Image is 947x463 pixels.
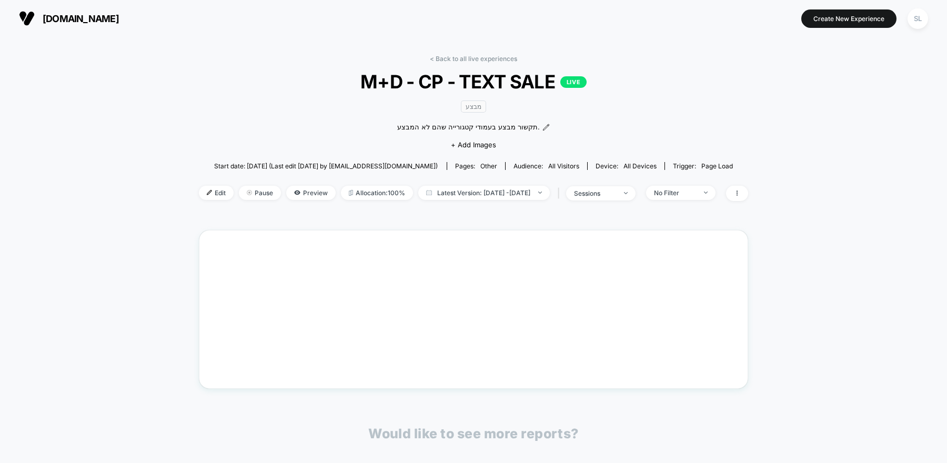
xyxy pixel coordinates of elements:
button: [DOMAIN_NAME] [16,10,122,27]
div: Pages: [455,162,497,170]
img: Visually logo [19,11,35,26]
div: SL [908,8,928,29]
span: other [480,162,497,170]
img: calendar [426,190,432,195]
img: end [704,192,708,194]
p: LIVE [560,76,587,88]
span: Start date: [DATE] (Last edit [DATE] by [EMAIL_ADDRESS][DOMAIN_NAME]) [214,162,438,170]
span: | [555,186,566,201]
div: Audience: [513,162,579,170]
span: תקשור מבצע בעמודי קטגורייה שהם לא המבצע. [397,122,540,133]
div: No Filter [654,189,696,197]
div: Trigger: [673,162,733,170]
span: Device: [587,162,664,170]
span: all devices [623,162,657,170]
span: All Visitors [548,162,579,170]
span: + Add Images [451,140,496,149]
button: Create New Experience [801,9,896,28]
p: Would like to see more reports? [368,426,579,441]
span: M+D - CP - TEXT SALE [226,71,721,93]
img: end [538,192,542,194]
span: [DOMAIN_NAME] [43,13,119,24]
span: מבצע [461,100,486,113]
img: edit [207,190,212,195]
img: rebalance [349,190,353,196]
span: Preview [286,186,336,200]
span: Page Load [701,162,733,170]
a: < Back to all live experiences [430,55,517,63]
span: Pause [239,186,281,200]
div: sessions [574,189,616,197]
span: Edit [199,186,234,200]
button: SL [904,8,931,29]
img: end [624,192,628,194]
span: Latest Version: [DATE] - [DATE] [418,186,550,200]
span: Allocation: 100% [341,186,413,200]
img: end [247,190,252,195]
